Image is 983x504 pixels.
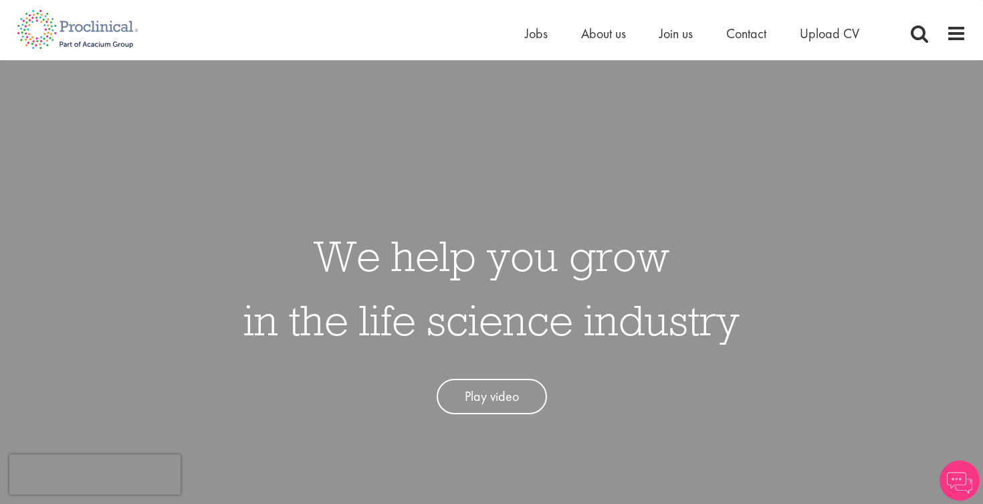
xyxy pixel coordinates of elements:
[726,25,766,42] a: Contact
[525,25,548,42] a: Jobs
[581,25,626,42] a: About us
[243,224,740,352] h1: We help you grow in the life science industry
[659,25,693,42] a: Join us
[940,460,980,501] img: Chatbot
[437,379,547,414] a: Play video
[800,25,859,42] a: Upload CV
